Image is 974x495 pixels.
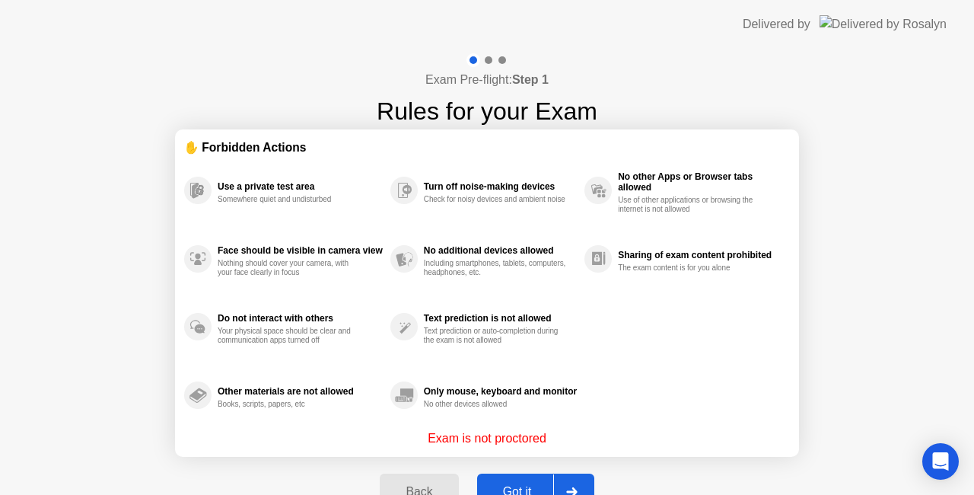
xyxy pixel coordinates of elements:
[424,245,577,256] div: No additional devices allowed
[424,195,568,204] div: Check for noisy devices and ambient noise
[424,386,577,397] div: Only mouse, keyboard and monitor
[618,250,782,260] div: Sharing of exam content prohibited
[922,443,959,480] div: Open Intercom Messenger
[424,313,577,324] div: Text prediction is not allowed
[424,327,568,345] div: Text prediction or auto-completion during the exam is not allowed
[218,400,361,409] div: Books, scripts, papers, etc
[184,139,790,156] div: ✋ Forbidden Actions
[820,15,947,33] img: Delivered by Rosalyn
[218,386,383,397] div: Other materials are not allowed
[377,93,597,129] h1: Rules for your Exam
[424,400,568,409] div: No other devices allowed
[512,73,549,86] b: Step 1
[618,196,762,214] div: Use of other applications or browsing the internet is not allowed
[618,171,782,193] div: No other Apps or Browser tabs allowed
[428,430,546,448] p: Exam is not proctored
[618,263,762,273] div: The exam content is for you alone
[218,181,383,192] div: Use a private test area
[424,259,568,277] div: Including smartphones, tablets, computers, headphones, etc.
[424,181,577,192] div: Turn off noise-making devices
[218,259,361,277] div: Nothing should cover your camera, with your face clearly in focus
[743,15,810,34] div: Delivered by
[218,195,361,204] div: Somewhere quiet and undisturbed
[218,313,383,324] div: Do not interact with others
[218,245,383,256] div: Face should be visible in camera view
[425,71,549,89] h4: Exam Pre-flight:
[218,327,361,345] div: Your physical space should be clear and communication apps turned off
